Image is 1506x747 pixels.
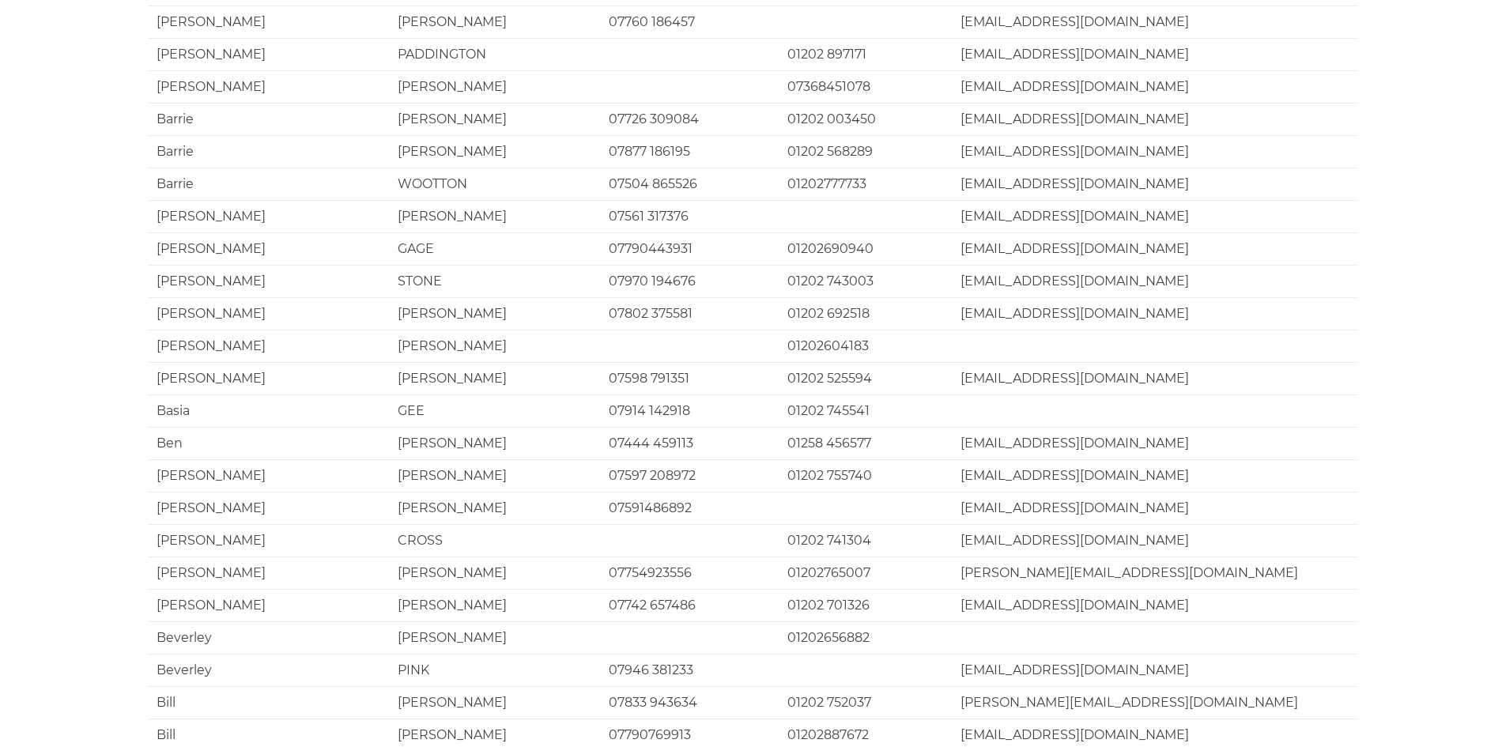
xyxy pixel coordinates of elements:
td: 07790443931 [601,232,779,265]
td: [EMAIL_ADDRESS][DOMAIN_NAME] [953,232,1358,265]
td: 07597 208972 [601,459,779,492]
td: [EMAIL_ADDRESS][DOMAIN_NAME] [953,589,1358,621]
td: 01202765007 [779,556,953,589]
td: 07368451078 [779,70,953,103]
td: [PERSON_NAME] [390,330,601,362]
td: 07802 375581 [601,297,779,330]
td: 01202 743003 [779,265,953,297]
td: 07591486892 [601,492,779,524]
td: [PERSON_NAME] [390,200,601,232]
td: 07504 865526 [601,168,779,200]
td: 01202690940 [779,232,953,265]
td: [EMAIL_ADDRESS][DOMAIN_NAME] [953,492,1358,524]
td: [PERSON_NAME] [390,6,601,38]
td: [PERSON_NAME] [149,200,390,232]
td: 07742 657486 [601,589,779,621]
td: 07760 186457 [601,6,779,38]
td: [PERSON_NAME] [390,556,601,589]
td: Beverley [149,621,390,654]
td: [EMAIL_ADDRESS][DOMAIN_NAME] [953,135,1358,168]
td: [PERSON_NAME] [390,135,601,168]
td: [PERSON_NAME] [390,589,601,621]
td: [PERSON_NAME] [149,330,390,362]
td: [EMAIL_ADDRESS][DOMAIN_NAME] [953,38,1358,70]
td: [PERSON_NAME] [390,362,601,394]
td: [EMAIL_ADDRESS][DOMAIN_NAME] [953,200,1358,232]
td: GAGE [390,232,601,265]
td: 07946 381233 [601,654,779,686]
td: GEE [390,394,601,427]
td: [PERSON_NAME] [149,589,390,621]
td: 07833 943634 [601,686,779,719]
td: 01202 745541 [779,394,953,427]
td: [PERSON_NAME] [149,265,390,297]
td: 07726 309084 [601,103,779,135]
td: [PERSON_NAME] [390,686,601,719]
td: Barrie [149,135,390,168]
td: [PERSON_NAME] [149,524,390,556]
td: [PERSON_NAME] [149,232,390,265]
td: [EMAIL_ADDRESS][DOMAIN_NAME] [953,265,1358,297]
td: Barrie [149,168,390,200]
td: [EMAIL_ADDRESS][DOMAIN_NAME] [953,459,1358,492]
td: PADDINGTON [390,38,601,70]
td: 07914 142918 [601,394,779,427]
td: 01202 568289 [779,135,953,168]
td: [PERSON_NAME] [390,459,601,492]
td: CROSS [390,524,601,556]
td: 01202 003450 [779,103,953,135]
td: WOOTTON [390,168,601,200]
td: 01202 692518 [779,297,953,330]
td: Beverley [149,654,390,686]
td: [PERSON_NAME] [149,38,390,70]
td: [EMAIL_ADDRESS][DOMAIN_NAME] [953,168,1358,200]
td: 01202777733 [779,168,953,200]
td: Ben [149,427,390,459]
td: [PERSON_NAME] [149,297,390,330]
td: 07598 791351 [601,362,779,394]
td: [PERSON_NAME] [149,556,390,589]
td: 01202 897171 [779,38,953,70]
td: [PERSON_NAME] [390,621,601,654]
td: [PERSON_NAME] [390,492,601,524]
td: [EMAIL_ADDRESS][DOMAIN_NAME] [953,103,1358,135]
td: 01202 741304 [779,524,953,556]
td: [PERSON_NAME] [149,492,390,524]
td: 07444 459113 [601,427,779,459]
td: [EMAIL_ADDRESS][DOMAIN_NAME] [953,524,1358,556]
td: 01202 525594 [779,362,953,394]
td: [EMAIL_ADDRESS][DOMAIN_NAME] [953,654,1358,686]
td: [PERSON_NAME] [149,362,390,394]
td: 07754923556 [601,556,779,589]
td: [EMAIL_ADDRESS][DOMAIN_NAME] [953,362,1358,394]
td: [EMAIL_ADDRESS][DOMAIN_NAME] [953,297,1358,330]
td: [PERSON_NAME] [149,6,390,38]
td: PINK [390,654,601,686]
td: [PERSON_NAME] [390,297,601,330]
td: [EMAIL_ADDRESS][DOMAIN_NAME] [953,6,1358,38]
td: [PERSON_NAME] [149,70,390,103]
td: 01202 755740 [779,459,953,492]
td: [PERSON_NAME][EMAIL_ADDRESS][DOMAIN_NAME] [953,686,1358,719]
td: [PERSON_NAME][EMAIL_ADDRESS][DOMAIN_NAME] [953,556,1358,589]
td: 01202 752037 [779,686,953,719]
td: [PERSON_NAME] [390,70,601,103]
td: 01202 701326 [779,589,953,621]
td: Barrie [149,103,390,135]
td: 01258 456577 [779,427,953,459]
td: 07561 317376 [601,200,779,232]
td: [PERSON_NAME] [390,427,601,459]
td: STONE [390,265,601,297]
td: [EMAIL_ADDRESS][DOMAIN_NAME] [953,70,1358,103]
td: 01202604183 [779,330,953,362]
td: [PERSON_NAME] [149,459,390,492]
td: 07970 194676 [601,265,779,297]
td: 01202656882 [779,621,953,654]
td: 07877 186195 [601,135,779,168]
td: Basia [149,394,390,427]
td: [PERSON_NAME] [390,103,601,135]
td: Bill [149,686,390,719]
td: [EMAIL_ADDRESS][DOMAIN_NAME] [953,427,1358,459]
